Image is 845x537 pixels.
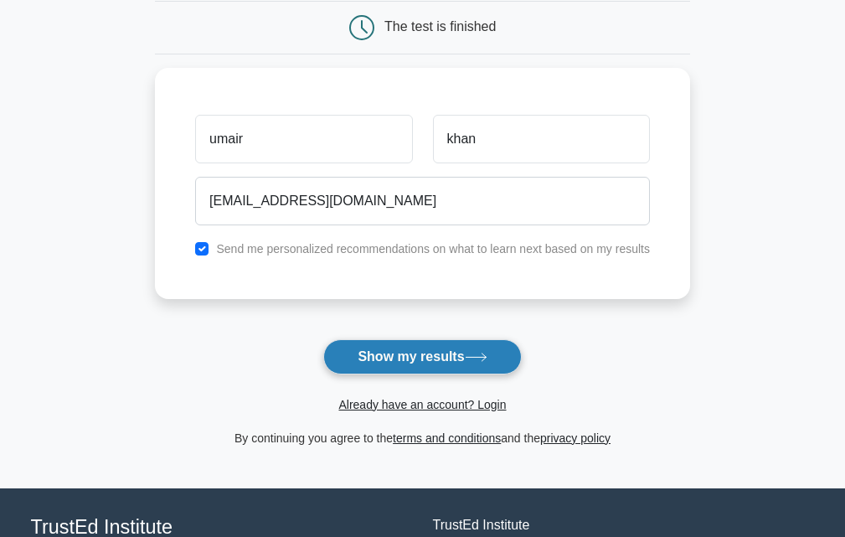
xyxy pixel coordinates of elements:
input: First name [195,115,412,163]
div: The test is finished [384,19,496,34]
label: Send me personalized recommendations on what to learn next based on my results [216,242,650,256]
input: Last name [433,115,650,163]
input: Email [195,177,650,225]
a: privacy policy [540,431,611,445]
a: Already have an account? Login [338,398,506,411]
div: By continuing you agree to the and the [145,428,700,448]
button: Show my results [323,339,521,374]
a: terms and conditions [393,431,501,445]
